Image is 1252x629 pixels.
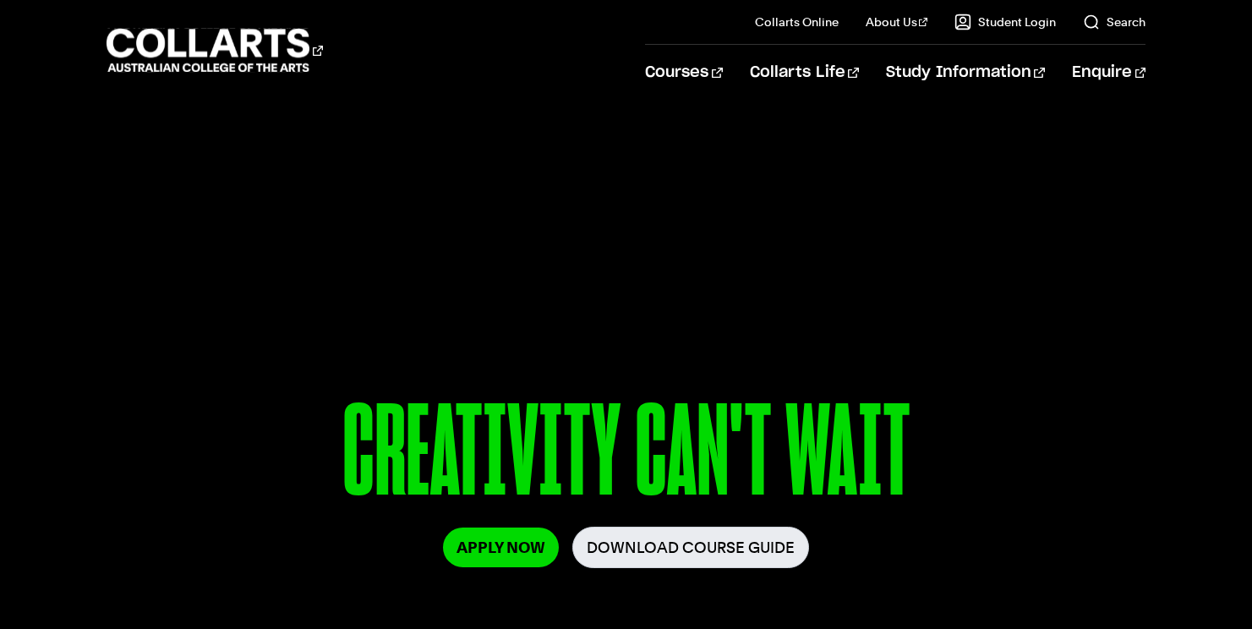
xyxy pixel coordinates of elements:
a: Search [1083,14,1145,30]
a: Apply Now [443,528,559,567]
a: Collarts Online [755,14,839,30]
a: Enquire [1072,45,1145,101]
a: About Us [866,14,928,30]
a: Student Login [954,14,1056,30]
div: Go to homepage [107,26,323,74]
a: Courses [645,45,722,101]
p: CREATIVITY CAN'T WAIT [123,387,1128,527]
a: Study Information [886,45,1045,101]
a: Collarts Life [750,45,859,101]
a: Download Course Guide [572,527,809,568]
